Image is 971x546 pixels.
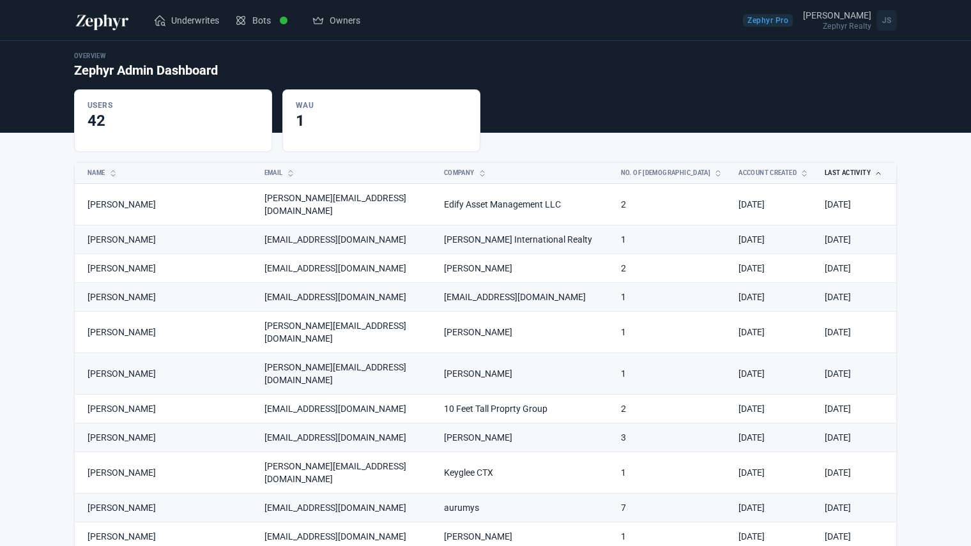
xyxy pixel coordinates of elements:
td: 1 [613,312,731,353]
div: Zephyr Realty [803,22,871,30]
td: [DATE] [731,254,817,283]
button: Company [436,163,598,183]
a: Owners [304,8,368,33]
td: [PERSON_NAME] [75,254,257,283]
td: Edify Asset Management LLC [436,184,613,225]
td: 1 [613,353,731,395]
td: 2 [613,254,731,283]
td: [PERSON_NAME] [436,423,613,452]
td: [DATE] [817,184,896,225]
td: [DATE] [817,353,896,395]
div: Overview [74,51,218,61]
td: [PERSON_NAME] [75,452,257,494]
td: Keyglee CTX [436,452,613,494]
td: [DATE] [731,494,817,522]
td: [EMAIL_ADDRESS][DOMAIN_NAME] [257,494,436,522]
button: No. of [DEMOGRAPHIC_DATA] [613,163,716,183]
td: [PERSON_NAME] [75,353,257,395]
span: Bots [252,14,271,27]
button: Name [80,163,241,183]
span: Zephyr Pro [743,14,793,27]
td: [PERSON_NAME][EMAIL_ADDRESS][DOMAIN_NAME] [257,184,436,225]
td: [PERSON_NAME] [75,423,257,452]
td: [DATE] [817,452,896,494]
td: 3 [613,423,731,452]
td: 7 [613,494,731,522]
td: 1 [613,225,731,254]
span: Underwrites [171,14,219,27]
td: [PERSON_NAME][EMAIL_ADDRESS][DOMAIN_NAME] [257,353,436,395]
div: [PERSON_NAME] [803,11,871,20]
td: [PERSON_NAME] [75,494,257,522]
td: [DATE] [817,395,896,423]
div: 1 [296,110,467,131]
td: 2 [613,395,731,423]
td: [EMAIL_ADDRESS][DOMAIN_NAME] [436,283,613,312]
h2: Zephyr Admin Dashboard [74,61,218,79]
td: [DATE] [817,254,896,283]
td: [PERSON_NAME][EMAIL_ADDRESS][DOMAIN_NAME] [257,452,436,494]
td: [EMAIL_ADDRESS][DOMAIN_NAME] [257,254,436,283]
span: JS [876,10,897,31]
td: [DATE] [817,225,896,254]
td: 2 [613,184,731,225]
td: 1 [613,452,731,494]
td: [EMAIL_ADDRESS][DOMAIN_NAME] [257,423,436,452]
td: [DATE] [731,283,817,312]
td: [DATE] [731,353,817,395]
td: [DATE] [731,452,817,494]
a: Bots [227,3,304,38]
span: Owners [330,14,360,27]
td: [DATE] [731,423,817,452]
td: [DATE] [731,312,817,353]
div: Users [88,100,112,110]
td: [PERSON_NAME] [436,312,613,353]
button: Last Activity [817,163,876,183]
td: [PERSON_NAME] [75,395,257,423]
td: [DATE] [817,494,896,522]
a: Underwrites [146,8,227,33]
td: [DATE] [731,395,817,423]
td: [PERSON_NAME] [75,283,257,312]
td: [DATE] [731,225,817,254]
a: Open user menu [803,8,897,33]
td: [PERSON_NAME][EMAIL_ADDRESS][DOMAIN_NAME] [257,312,436,353]
td: [EMAIL_ADDRESS][DOMAIN_NAME] [257,395,436,423]
td: aurumys [436,494,613,522]
td: [DATE] [817,283,896,312]
td: [PERSON_NAME] [75,184,257,225]
td: [DATE] [817,312,896,353]
td: [PERSON_NAME] International Realty [436,225,613,254]
td: [PERSON_NAME] [75,312,257,353]
img: Zephyr Logo [74,10,130,31]
button: Email [257,163,421,183]
td: [EMAIL_ADDRESS][DOMAIN_NAME] [257,225,436,254]
div: WAU [296,100,314,110]
td: [PERSON_NAME] [436,353,613,395]
td: [PERSON_NAME] [75,225,257,254]
td: 1 [613,283,731,312]
td: [EMAIL_ADDRESS][DOMAIN_NAME] [257,283,436,312]
td: [DATE] [731,184,817,225]
td: 10 Feet Tall Proprty Group [436,395,613,423]
div: 42 [88,110,259,131]
button: Account Created [731,163,802,183]
td: [DATE] [817,423,896,452]
td: [PERSON_NAME] [436,254,613,283]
